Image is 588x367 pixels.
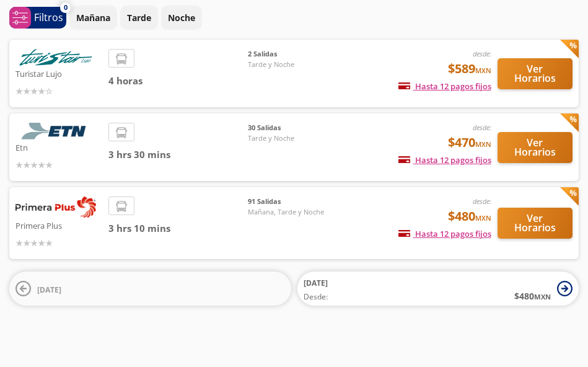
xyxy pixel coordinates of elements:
small: MXN [534,292,551,301]
button: Mañana [69,6,117,30]
span: [DATE] [304,278,328,288]
span: Mañana, Tarde y Noche [248,207,335,218]
span: 2 Salidas [248,49,335,60]
span: 3 hrs 10 mins [108,221,248,236]
em: desde: [473,49,491,58]
span: [DATE] [37,285,61,295]
em: desde: [473,197,491,206]
button: Ver Horarios [498,132,573,163]
span: 4 horas [108,74,248,88]
p: Filtros [34,10,63,25]
p: Turistar Lujo [15,66,102,81]
p: Etn [15,139,102,154]
img: Etn [15,123,96,139]
span: Hasta 12 pagos fijos [398,154,491,166]
span: 0 [64,2,68,13]
span: $470 [448,133,491,152]
button: Tarde [120,6,158,30]
span: $480 [448,207,491,226]
span: 30 Salidas [248,123,335,133]
span: 91 Salidas [248,197,335,207]
button: 0Filtros [9,7,66,29]
button: Ver Horarios [498,208,573,239]
span: Tarde y Noche [248,60,335,70]
p: Mañana [76,11,110,24]
span: $589 [448,60,491,78]
span: Tarde y Noche [248,133,335,144]
p: Primera Plus [15,218,102,232]
button: [DATE] [9,272,291,306]
em: desde: [473,123,491,132]
img: Turistar Lujo [15,49,96,66]
small: MXN [475,213,491,223]
button: Ver Horarios [498,58,573,89]
button: [DATE]Desde:$480MXN [297,272,579,306]
p: Tarde [127,11,151,24]
span: Hasta 12 pagos fijos [398,228,491,239]
span: Desde: [304,291,328,303]
small: MXN [475,139,491,149]
span: $ 480 [514,290,551,303]
span: Hasta 12 pagos fijos [398,81,491,92]
img: Primera Plus [15,197,96,218]
small: MXN [475,66,491,75]
button: Noche [161,6,202,30]
span: 3 hrs 30 mins [108,148,248,162]
p: Noche [168,11,195,24]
